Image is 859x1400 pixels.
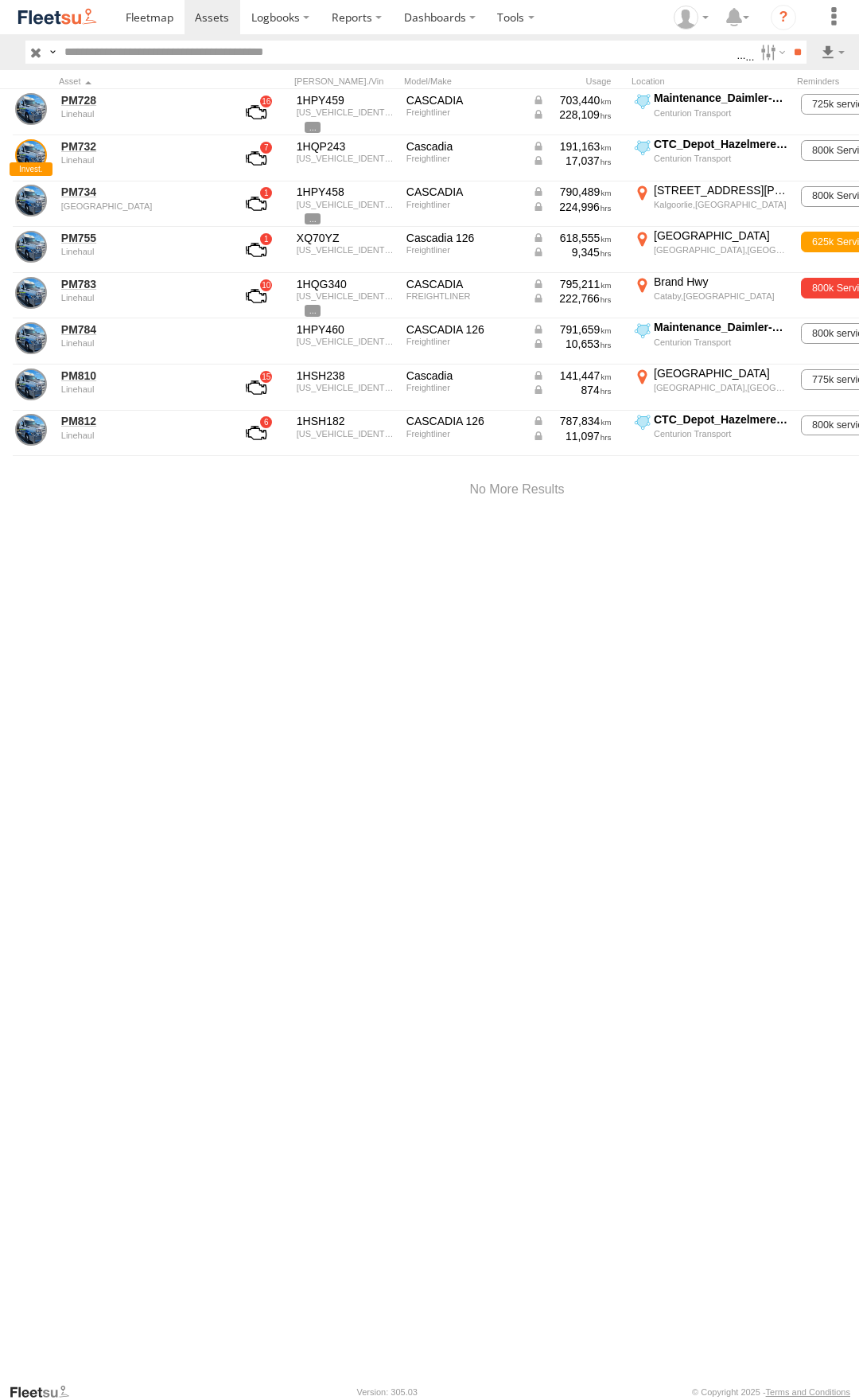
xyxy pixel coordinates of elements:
div: Data from Vehicle CANbus [532,245,612,259]
div: 1FVJHYD15NLNB4432 [297,107,395,117]
div: Cascadia 126 [406,231,521,245]
label: Click to View Current Location [632,366,791,409]
div: Cascadia [406,139,521,154]
i: ? [771,5,796,30]
div: Centurion Transport [654,428,788,439]
div: Data from Vehicle CANbus [532,231,612,245]
a: View Asset Details [15,322,47,354]
div: CASCADIA 126 [406,414,521,428]
div: [STREET_ADDRESS][PERSON_NAME] [654,183,788,197]
div: Cataby,[GEOGRAPHIC_DATA] [654,291,788,302]
div: Freightliner [406,245,521,255]
div: Data from Vehicle CANbus [532,429,612,443]
div: Usage [530,76,625,87]
div: CTC_Depot_Hazelmere-Depot-1 [654,412,788,427]
div: Model/Make [404,76,523,87]
label: Click to View Current Location [632,183,791,226]
a: View Asset Details [15,231,47,263]
a: PM755 [61,231,216,245]
div: 1FVJHYD10NLNB4452 [297,200,395,209]
div: CASCADIA [406,185,521,199]
div: 1HSH238 [297,369,395,383]
div: Location [632,76,791,87]
div: [GEOGRAPHIC_DATA],[GEOGRAPHIC_DATA] [654,382,788,393]
a: Visit our Website [9,1384,82,1400]
label: Click to View Current Location [632,412,791,455]
div: Centurion Transport [654,337,788,348]
div: undefined [61,431,216,440]
div: 1FVJHYD1XNLNB4443 [297,383,395,392]
div: CTC_Depot_Hazelmere-Depot-1 [654,137,788,151]
div: 1FVJHYD19NLNB4448 [297,154,395,163]
div: 1HQP243 [297,139,395,154]
a: PM732 [61,139,216,154]
div: CASCADIA [406,93,521,107]
div: CASCADIA [406,277,521,291]
label: Click to View Current Location [632,228,791,271]
a: View Asset with Fault/s [227,93,286,131]
a: PM784 [61,322,216,337]
div: 1FVJHYD14NLNB4406 [297,337,395,346]
div: 1HSH182 [297,414,395,428]
div: Data from Vehicle CANbus [532,107,612,122]
div: 1FVJHYD15NLNJ1938 [297,429,395,439]
div: 1HPY459 [297,93,395,107]
div: 1FVJHYD1XNLNB4426 [297,291,395,301]
div: Data from Vehicle CANbus [532,277,612,291]
div: FREIGHTLINER [406,291,521,301]
div: Data from Vehicle CANbus [532,369,612,383]
div: Freightliner [406,337,521,346]
div: Data from Vehicle CANbus [532,185,612,199]
div: undefined [61,384,216,394]
a: View Asset Details [15,185,47,216]
a: Terms and Conditions [766,1387,850,1397]
a: View Asset Details [15,93,47,125]
label: Export results as... [819,41,846,64]
div: [GEOGRAPHIC_DATA] [654,366,788,380]
div: [PERSON_NAME]./Vin [294,76,398,87]
div: CASCADIA 126 [406,322,521,337]
div: Click to Sort [59,76,218,87]
a: View Asset Details [15,139,47,171]
div: [GEOGRAPHIC_DATA] [654,228,788,243]
a: View Asset Details [15,414,47,446]
div: Centurion Transport [654,107,788,119]
div: Version: 305.03 [357,1387,418,1397]
a: PM810 [61,369,216,383]
div: 1HPY458 [297,185,395,199]
div: Brand Hwy [654,275,788,289]
div: Data from Vehicle CANbus [532,200,612,214]
label: Click to View Current Location [632,320,791,363]
div: Freightliner [406,107,521,117]
a: View Asset with Fault/s [227,277,286,315]
a: PM783 [61,277,216,291]
div: Nathan Hislop [668,6,714,29]
div: undefined [61,338,216,348]
a: View Asset with Fault/s [227,185,286,223]
div: Data from Vehicle CANbus [532,337,612,351]
div: XQ70YZ [297,231,395,245]
label: Search Filter Options [754,41,788,64]
div: Data from Vehicle CANbus [532,414,612,428]
div: undefined [61,293,216,302]
div: undefined [61,109,216,119]
a: View Asset with Fault/s [227,369,286,407]
div: undefined [61,155,216,165]
a: View Asset with Fault/s [227,139,286,177]
a: PM734 [61,185,216,199]
div: 1HPY460 [297,322,395,337]
div: Freightliner [406,383,521,392]
div: Kalgoorlie,[GEOGRAPHIC_DATA] [654,199,788,210]
div: Data from Vehicle CANbus [532,383,612,397]
span: View Asset Details to show all tags [305,122,321,133]
div: 1FVJHYD13NLNN4934 [297,245,395,255]
a: View Asset with Fault/s [227,231,286,269]
div: Data from Vehicle CANbus [532,291,612,306]
a: View Asset Details [15,277,47,309]
div: Data from Vehicle CANbus [532,322,612,337]
img: fleetsu-logo-horizontal.svg [16,6,99,28]
label: Search Query [46,41,59,64]
a: View Asset Details [15,369,47,400]
div: Cascadia [406,369,521,383]
div: Centurion Transport [654,153,788,164]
